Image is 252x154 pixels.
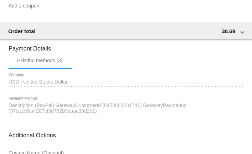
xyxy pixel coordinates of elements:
div: Existing methods (3) [17,58,63,63]
h3: Payment Details [9,40,243,52]
input: Add a coupon [9,3,243,9]
span: USD | United States Dollar [9,79,67,85]
h3: Additional Options [9,132,243,139]
span: Order total [8,28,36,34]
span: 38.69 [222,28,235,34]
span: Description (PayPal) GatewayCustomerId (8458663231741) GatewayPaymentId (97cc1b6fa4287cf3d762b9aa... [9,102,187,114]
